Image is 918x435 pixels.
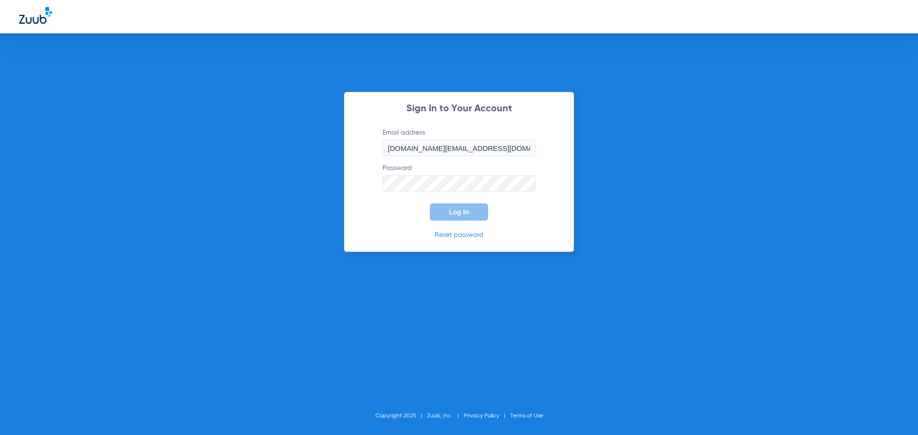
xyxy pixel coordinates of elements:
[19,7,52,24] img: Zuub Logo
[435,232,483,238] a: Reset password
[382,163,535,191] label: Password
[382,140,535,156] input: Email address
[464,413,499,419] a: Privacy Policy
[375,411,427,421] li: Copyright 2025
[382,175,535,191] input: Password
[427,411,464,421] li: Zuub, Inc.
[449,208,469,216] span: Log In
[430,203,488,221] button: Log In
[368,104,550,114] h2: Sign In to Your Account
[510,413,543,419] a: Terms of Use
[382,128,535,156] label: Email address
